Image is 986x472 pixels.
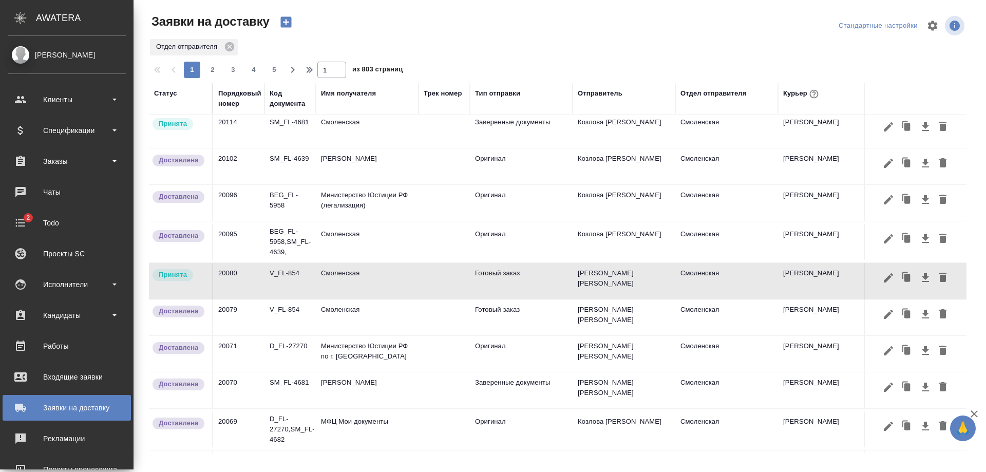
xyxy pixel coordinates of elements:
a: Работы [3,333,131,359]
button: Скачать [917,154,934,173]
td: Козлова [PERSON_NAME] [573,224,675,260]
button: Редактировать [880,229,897,249]
p: Доставлена [159,231,198,241]
div: Тип отправки [475,88,520,99]
td: Заверенные документы [470,112,573,148]
span: Настроить таблицу [920,13,945,38]
button: Скачать [917,377,934,397]
div: Входящие заявки [8,369,126,385]
span: Заявки на доставку [149,13,270,30]
td: Оригинал [470,185,573,221]
button: 5 [266,62,282,78]
td: [PERSON_NAME] [778,185,881,221]
div: Todo [8,215,126,231]
p: Доставлена [159,155,198,165]
td: V_FL-854 [264,263,316,299]
button: Скачать [917,117,934,137]
td: Козлова [PERSON_NAME] [573,411,675,447]
td: Оригинал [470,336,573,372]
td: 20096 [213,185,264,221]
div: Кандидаты [8,308,126,323]
td: 20070 [213,372,264,408]
button: Редактировать [880,341,897,361]
div: Код документа [270,88,311,109]
a: Чаты [3,179,131,205]
td: Готовый заказ [470,263,573,299]
div: Документы доставлены, фактическая дата доставки проставиться автоматически [151,305,207,318]
button: Клонировать [897,341,917,361]
a: Рекламации [3,426,131,451]
span: из 803 страниц [352,63,403,78]
td: [PERSON_NAME] [316,148,419,184]
a: 2Todo [3,210,131,236]
button: Редактировать [880,377,897,397]
a: Заявки на доставку [3,395,131,421]
td: Смоленская [675,185,778,221]
button: Редактировать [880,417,897,436]
p: Доставлена [159,379,198,389]
div: Исполнители [8,277,126,292]
button: Клонировать [897,154,917,173]
div: AWATERA [36,8,134,28]
div: Отдел отправителя [680,88,746,99]
td: [PERSON_NAME] [PERSON_NAME] [573,336,675,372]
div: split button [836,18,920,34]
td: Министерство Юстиции РФ по г. [GEOGRAPHIC_DATA] [316,336,419,372]
button: Редактировать [880,154,897,173]
td: МФЦ Мои документы [316,411,419,447]
div: Клиенты [8,92,126,107]
td: Смоленская [675,224,778,260]
div: [PERSON_NAME] [8,49,126,61]
a: Проекты SC [3,241,131,267]
td: Козлова [PERSON_NAME] [573,185,675,221]
td: [PERSON_NAME] [PERSON_NAME] [573,372,675,408]
button: Клонировать [897,117,917,137]
div: Заявки на доставку [8,400,126,416]
div: Курьер назначен [151,268,207,282]
button: Удалить [934,190,952,210]
td: SM_FL-4681 [264,372,316,408]
td: [PERSON_NAME] [778,299,881,335]
span: 5 [266,65,282,75]
div: Имя получателя [321,88,376,99]
td: [PERSON_NAME] [778,224,881,260]
p: Доставлена [159,306,198,316]
button: Скачать [917,417,934,436]
span: 3 [225,65,241,75]
button: Скачать [917,268,934,288]
td: Смоленская [316,112,419,148]
button: Удалить [934,377,952,397]
button: Удалить [934,268,952,288]
div: Документы доставлены, фактическая дата доставки проставиться автоматически [151,377,207,391]
td: [PERSON_NAME] [778,372,881,408]
div: Спецификации [8,123,126,138]
button: Удалить [934,305,952,324]
td: Смоленская [675,372,778,408]
div: Трек номер [424,88,462,99]
td: SM_FL-4681 [264,112,316,148]
button: 4 [245,62,262,78]
div: Проекты SC [8,246,126,261]
div: Документы доставлены, фактическая дата доставки проставиться автоматически [151,417,207,430]
button: Удалить [934,154,952,173]
button: Скачать [917,341,934,361]
p: Доставлена [159,418,198,428]
button: Скачать [917,190,934,210]
div: Работы [8,338,126,354]
td: Смоленская [675,336,778,372]
div: Отдел отправителя [150,39,238,55]
td: [PERSON_NAME] [778,263,881,299]
td: BEG_FL-5958,SM_FL-4639, [264,221,316,262]
td: [PERSON_NAME] [PERSON_NAME] [573,299,675,335]
td: Козлова [PERSON_NAME] [573,148,675,184]
div: Заказы [8,154,126,169]
span: 2 [20,213,36,223]
td: 20069 [213,411,264,447]
p: Принята [159,119,187,129]
button: Клонировать [897,417,917,436]
button: 2 [204,62,221,78]
td: Заверенные документы [470,372,573,408]
td: Смоленская [675,263,778,299]
button: Клонировать [897,190,917,210]
td: Смоленская [316,224,419,260]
